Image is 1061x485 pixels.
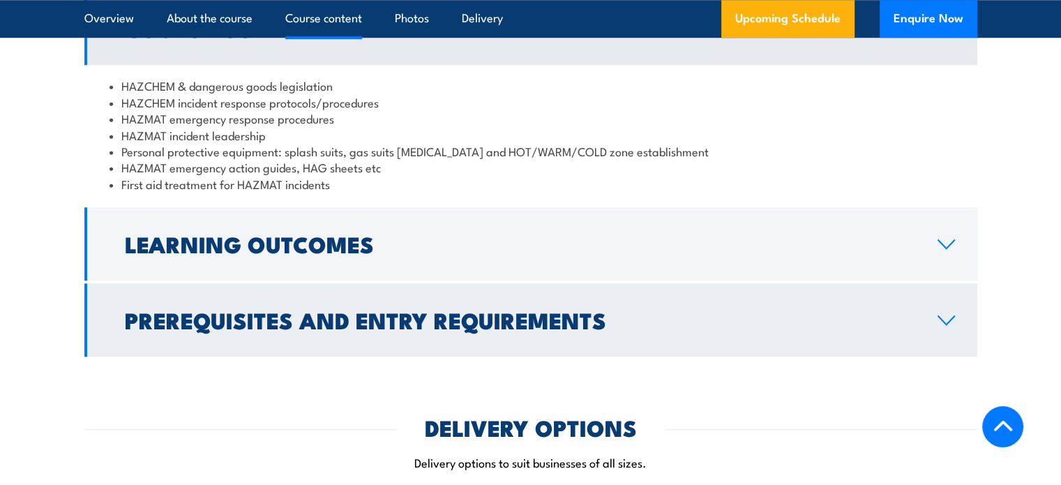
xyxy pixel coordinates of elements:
p: Delivery options to suit businesses of all sizes. [84,454,977,470]
li: HAZMAT emergency action guides, HAG sheets etc [110,159,952,175]
a: Learning Outcomes [84,207,977,281]
h2: DELIVERY OPTIONS [425,417,637,437]
li: HAZMAT emergency response procedures [110,110,952,126]
li: Personal protective equipment: splash suits, gas suits [MEDICAL_DATA] and HOT/WARM/COLD zone esta... [110,143,952,159]
li: First aid treatment for HAZMAT incidents [110,176,952,192]
h2: Prerequisites and Entry Requirements [125,310,915,329]
li: HAZCHEM incident response protocols/procedures [110,94,952,110]
h2: Course Content [125,18,915,38]
a: Prerequisites and Entry Requirements [84,283,977,357]
h2: Learning Outcomes [125,234,915,253]
li: HAZCHEM & dangerous goods legislation [110,77,952,94]
li: HAZMAT incident leadership [110,127,952,143]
